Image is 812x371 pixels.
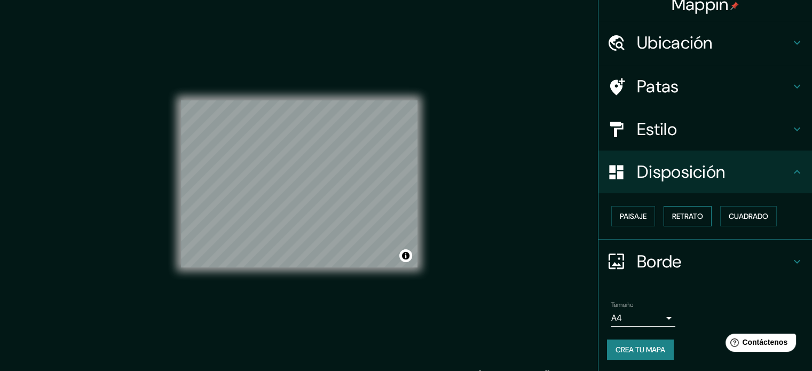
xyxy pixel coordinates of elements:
font: Ubicación [637,31,713,54]
font: Patas [637,75,679,98]
font: Retrato [672,211,703,221]
img: pin-icon.png [730,2,739,10]
font: Borde [637,250,682,273]
font: Estilo [637,118,677,140]
button: Cuadrado [720,206,777,226]
font: Crea tu mapa [616,345,665,354]
font: Disposición [637,161,725,183]
div: Borde [598,240,812,283]
font: Paisaje [620,211,647,221]
button: Paisaje [611,206,655,226]
div: Patas [598,65,812,108]
button: Crea tu mapa [607,340,674,360]
button: Retrato [664,206,712,226]
div: Ubicación [598,21,812,64]
font: Cuadrado [729,211,768,221]
font: Tamaño [611,301,633,309]
div: A4 [611,310,675,327]
iframe: Lanzador de widgets de ayuda [717,329,800,359]
div: Estilo [598,108,812,151]
font: A4 [611,312,622,323]
div: Disposición [598,151,812,193]
canvas: Mapa [181,100,417,267]
button: Activar o desactivar atribución [399,249,412,262]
